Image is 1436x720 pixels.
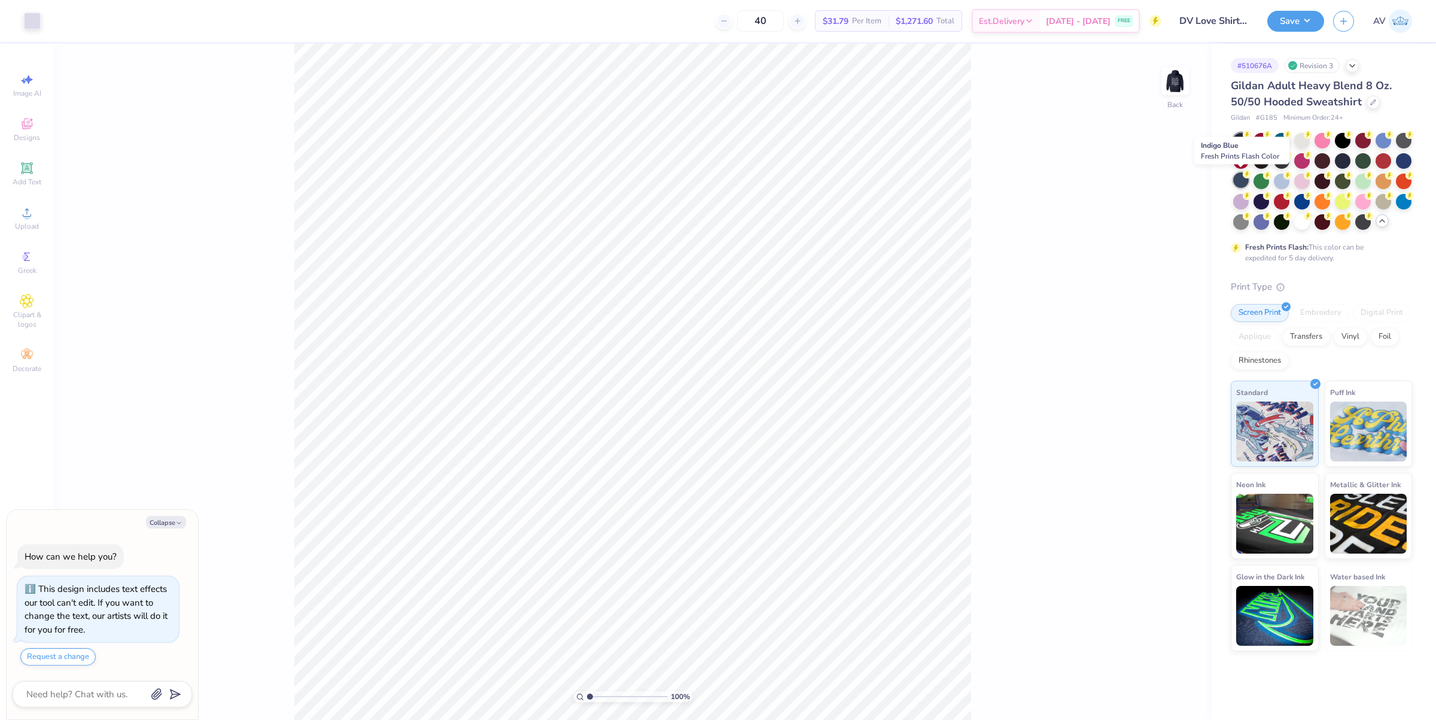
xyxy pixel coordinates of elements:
[1163,69,1187,93] img: Back
[936,15,954,28] span: Total
[25,551,117,563] div: How can we help you?
[1236,570,1304,583] span: Glow in the Dark Ink
[852,15,881,28] span: Per Item
[13,364,41,373] span: Decorate
[1231,304,1289,322] div: Screen Print
[1330,570,1385,583] span: Water based Ink
[1231,280,1412,294] div: Print Type
[1292,304,1349,322] div: Embroidery
[1236,478,1265,491] span: Neon Ink
[1046,15,1111,28] span: [DATE] - [DATE]
[1236,494,1313,554] img: Neon Ink
[1231,352,1289,370] div: Rhinestones
[1256,113,1277,123] span: # G185
[1330,586,1407,646] img: Water based Ink
[1389,10,1412,33] img: Aargy Velasco
[1353,304,1411,322] div: Digital Print
[1167,99,1183,110] div: Back
[1118,17,1130,25] span: FREE
[1231,78,1392,109] span: Gildan Adult Heavy Blend 8 Oz. 50/50 Hooded Sweatshirt
[671,691,690,702] span: 100 %
[1245,242,1309,252] strong: Fresh Prints Flash:
[1194,137,1289,165] div: Indigo Blue
[1201,151,1279,161] span: Fresh Prints Flash Color
[1236,586,1313,646] img: Glow in the Dark Ink
[1330,478,1401,491] span: Metallic & Glitter Ink
[896,15,933,28] span: $1,271.60
[13,89,41,98] span: Image AI
[15,221,39,231] span: Upload
[1282,328,1330,346] div: Transfers
[1330,386,1355,399] span: Puff Ink
[823,15,848,28] span: $31.79
[1285,58,1340,73] div: Revision 3
[20,648,96,666] button: Request a change
[6,310,48,329] span: Clipart & logos
[1334,328,1367,346] div: Vinyl
[1231,328,1279,346] div: Applique
[1283,113,1343,123] span: Minimum Order: 24 +
[1236,386,1268,399] span: Standard
[1330,402,1407,461] img: Puff Ink
[1231,113,1250,123] span: Gildan
[979,15,1024,28] span: Est. Delivery
[1245,242,1392,263] div: This color can be expedited for 5 day delivery.
[1373,14,1386,28] span: AV
[25,583,168,636] div: This design includes text effects our tool can't edit. If you want to change the text, our artist...
[1373,10,1412,33] a: AV
[1371,328,1399,346] div: Foil
[18,266,36,275] span: Greek
[1330,494,1407,554] img: Metallic & Glitter Ink
[1267,11,1324,32] button: Save
[1231,58,1279,73] div: # 510676A
[14,133,40,142] span: Designs
[1236,402,1313,461] img: Standard
[146,516,186,528] button: Collapse
[13,177,41,187] span: Add Text
[737,10,784,32] input: – –
[1170,9,1258,33] input: Untitled Design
